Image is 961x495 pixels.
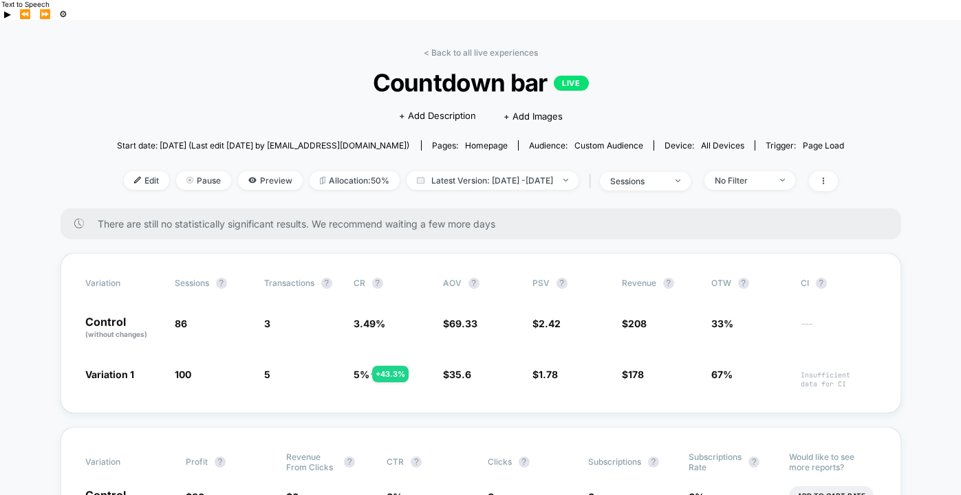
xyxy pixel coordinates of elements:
span: Page Load [803,140,844,151]
button: Settings [55,8,72,20]
div: Trigger: [766,140,844,151]
span: Variation [85,452,161,472]
span: Start date: [DATE] (Last edit [DATE] by [EMAIL_ADDRESS][DOMAIN_NAME]) [117,140,409,151]
span: Clicks [488,456,512,467]
button: ? [215,456,226,467]
span: Revenue [622,278,656,288]
span: Subscriptions [588,456,641,467]
span: Subscriptions Rate [689,452,742,472]
span: 1.78 [539,368,558,380]
span: Edit [124,171,169,190]
button: ? [411,456,422,467]
span: 5 % [354,368,369,380]
span: AOV [443,278,462,288]
span: Allocation: 50% [310,171,400,190]
span: 2.42 [539,318,561,329]
img: end [563,179,568,181]
button: ? [816,278,827,289]
button: ? [216,278,227,289]
img: edit [134,177,141,184]
span: $ [532,318,561,329]
span: (without changes) [85,330,147,338]
button: ? [738,278,749,289]
span: Custom Audience [574,140,643,151]
span: 178 [628,368,644,380]
div: Pages: [432,140,508,151]
button: ? [468,278,479,289]
span: $ [443,368,471,380]
span: --- [801,320,876,340]
span: Sessions [175,278,209,288]
button: Forward [35,8,55,20]
span: There are still no statistically significant results. We recommend waiting a few more days [98,218,874,230]
span: Countdown bar [153,68,808,97]
button: ? [557,278,568,289]
button: ? [372,278,383,289]
span: Revenue From Clicks [286,452,337,472]
span: Variation [85,278,161,289]
div: Audience: [529,140,643,151]
span: 3.49 % [354,318,385,329]
span: Profit [186,456,208,467]
button: ? [748,456,759,467]
p: LIVE [554,76,588,91]
div: sessions [610,176,665,186]
span: CI [801,278,876,289]
img: calendar [417,177,424,184]
p: Control [85,316,161,340]
span: 69.33 [449,318,477,329]
span: OTW [711,278,787,289]
img: end [780,179,785,181]
span: homepage [465,140,508,151]
span: 100 [175,368,191,380]
button: Previous [15,8,35,20]
span: + Add Images [504,111,563,122]
span: 67% [711,368,733,380]
span: Variation 1 [85,368,134,380]
span: Insufficient data for CI [801,371,876,388]
span: Preview [238,171,303,190]
a: < Back to all live experiences [424,47,538,58]
span: 208 [628,318,647,329]
button: ? [663,278,674,289]
span: $ [532,368,558,380]
span: all devices [701,140,744,151]
button: ? [519,456,530,467]
span: 86 [175,318,187,329]
img: end [186,177,193,184]
p: Would like to see more reports? [789,452,876,472]
span: Device: [654,140,755,151]
span: CTR [387,456,404,467]
img: end [676,179,680,182]
span: Latest Version: [DATE] - [DATE] [407,171,579,190]
span: $ [622,318,647,329]
span: PSV [532,278,550,288]
button: ? [321,278,332,289]
span: $ [443,318,477,329]
button: ? [344,456,355,467]
img: rebalance [320,177,325,184]
span: 33% [711,318,733,329]
span: Transactions [264,278,314,288]
div: + 43.3 % [372,366,409,382]
span: 5 [264,368,270,380]
span: Pause [176,171,231,190]
span: 3 [264,318,270,329]
span: 35.6 [449,368,471,380]
span: $ [622,368,644,380]
span: | [585,171,600,191]
span: + Add Description [399,109,476,123]
div: No Filter [715,175,770,186]
span: CR [354,278,365,288]
button: ? [648,456,659,467]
